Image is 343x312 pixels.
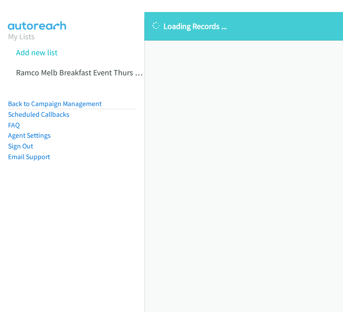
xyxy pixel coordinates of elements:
[8,99,102,108] a: Back to Campaign Management
[152,20,335,32] p: Loading Records ...
[8,31,35,41] a: My Lists
[8,131,51,140] a: Agent Settings
[8,121,20,129] a: FAQ
[8,152,50,161] a: Email Support
[16,47,57,57] a: Add new list
[8,142,33,150] a: Sign Out
[8,110,69,119] a: Scheduled Callbacks
[16,67,143,78] a: Ramco Melb Breakfast Event Thurs 2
